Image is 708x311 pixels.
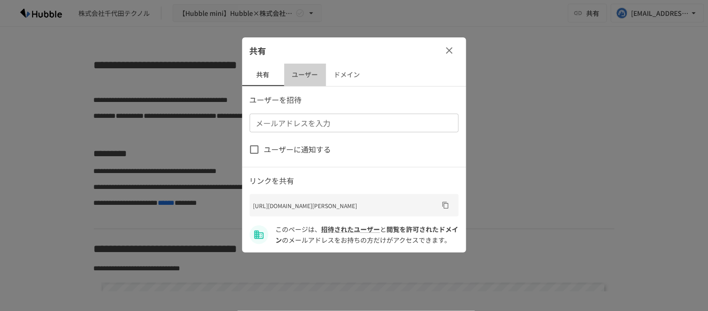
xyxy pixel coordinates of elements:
a: 招待されたユーザー [322,224,380,234]
span: ユーザーに通知する [264,144,331,156]
button: ユーザー [284,64,326,86]
span: c-technol.co.jp [276,224,459,244]
p: リンクを共有 [250,175,459,187]
p: このページは、 と のメールアドレスをお持ちの方だけがアクセスできます。 [276,224,459,245]
div: 共有 [242,37,466,64]
p: [URL][DOMAIN_NAME][PERSON_NAME] [253,201,438,210]
button: 共有 [242,64,284,86]
button: ドメイン [326,64,368,86]
button: URLをコピー [438,198,453,213]
p: ユーザーを招待 [250,94,459,106]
